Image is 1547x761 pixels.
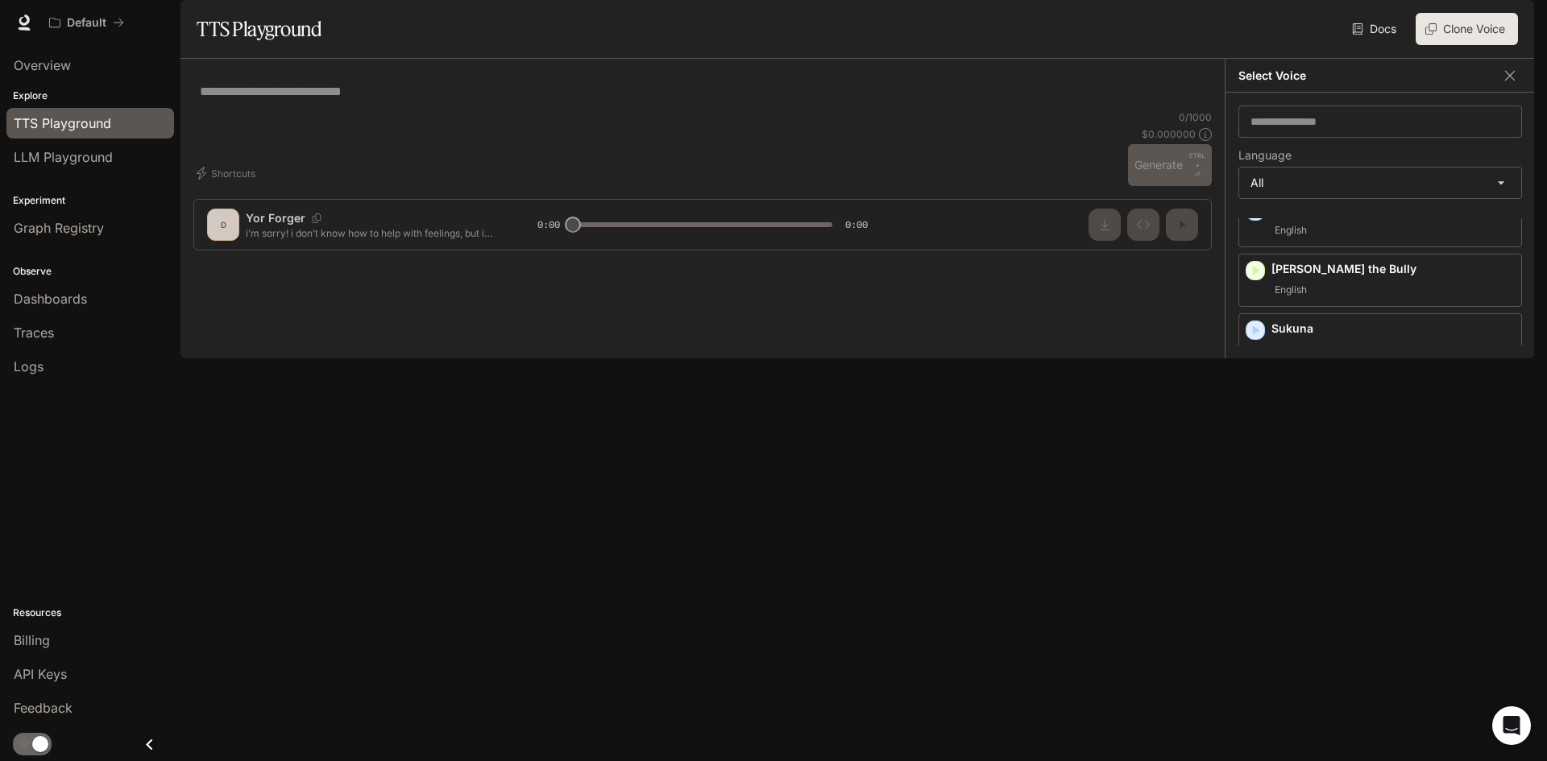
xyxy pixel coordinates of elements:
span: English [1271,280,1310,300]
span: English [1271,221,1310,240]
h1: TTS Playground [197,13,321,45]
p: 0 / 1000 [1179,110,1212,124]
p: Default [67,16,106,30]
span: English [1271,340,1310,359]
p: [PERSON_NAME] the Bully [1271,261,1515,277]
div: Open Intercom Messenger [1492,706,1531,745]
p: Sukuna [1271,321,1515,337]
p: $ 0.000000 [1142,127,1196,141]
button: Clone Voice [1416,13,1518,45]
p: Language [1238,150,1292,161]
a: Docs [1349,13,1403,45]
button: Shortcuts [193,160,262,186]
button: All workspaces [42,6,131,39]
div: All [1239,168,1521,198]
